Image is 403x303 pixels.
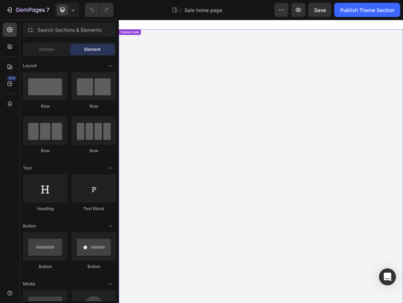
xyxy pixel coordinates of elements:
[23,103,67,109] div: Row
[23,148,67,154] div: Row
[23,23,116,37] input: Search Sections & Elements
[105,220,116,232] span: Toggle open
[72,103,116,109] div: Row
[180,6,182,14] span: /
[72,263,116,270] div: Button
[308,3,331,17] button: Save
[184,6,222,14] span: Sale home page
[340,6,394,14] div: Publish Theme Section
[105,60,116,71] span: Toggle open
[46,6,49,14] p: 7
[39,46,54,53] span: Section
[23,165,32,171] span: Text
[72,206,116,212] div: Text Block
[23,63,37,69] span: Layout
[7,75,17,81] div: 450
[23,281,35,287] span: Media
[85,3,114,17] div: Undo/Redo
[105,278,116,290] span: Toggle open
[314,7,326,13] span: Save
[72,148,116,154] div: Row
[334,3,400,17] button: Publish Theme Section
[379,268,396,285] div: Open Intercom Messenger
[23,206,67,212] div: Heading
[23,223,36,229] span: Button
[119,20,403,303] iframe: Design area
[105,162,116,174] span: Toggle open
[3,3,53,17] button: 7
[23,263,67,270] div: Button
[84,46,100,53] span: Element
